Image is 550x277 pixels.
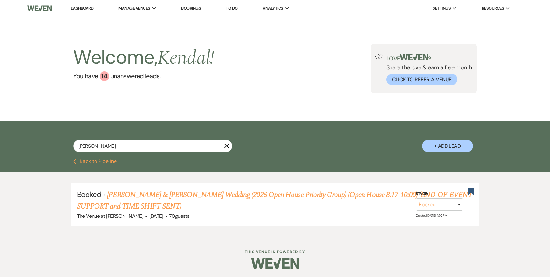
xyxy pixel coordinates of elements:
span: Created: [DATE] 4:50 PM [416,213,447,217]
img: Weven Logo [251,252,299,274]
img: Weven Logo [27,2,52,15]
button: Back to Pipeline [73,159,117,164]
button: + Add Lead [422,140,473,152]
a: Bookings [181,5,201,11]
input: Search by name, event date, email address or phone number [73,140,232,152]
label: Stage: [416,190,463,197]
a: [PERSON_NAME] & [PERSON_NAME] Wedding (2026 Open House Priority Group) (Open House 8.17-10:00) (E... [77,189,472,212]
button: Click to Refer a Venue [386,74,457,85]
span: Analytics [263,5,283,11]
div: 14 [100,71,109,81]
img: loud-speaker-illustration.svg [375,54,383,59]
a: Dashboard [71,5,94,11]
span: 70 guests [169,213,189,219]
span: The Venue at [PERSON_NAME] [77,213,143,219]
span: Resources [482,5,504,11]
a: You have 14 unanswered leads. [73,71,214,81]
div: Share the love & earn a free month. [383,54,473,85]
span: Kendal ! [158,43,215,73]
span: Settings [433,5,451,11]
a: To Do [226,5,237,11]
h2: Welcome, [73,44,214,71]
span: [DATE] [149,213,163,219]
span: Booked [77,189,101,199]
img: weven-logo-green.svg [400,54,428,60]
p: Love ? [386,54,473,61]
span: Manage Venues [118,5,150,11]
